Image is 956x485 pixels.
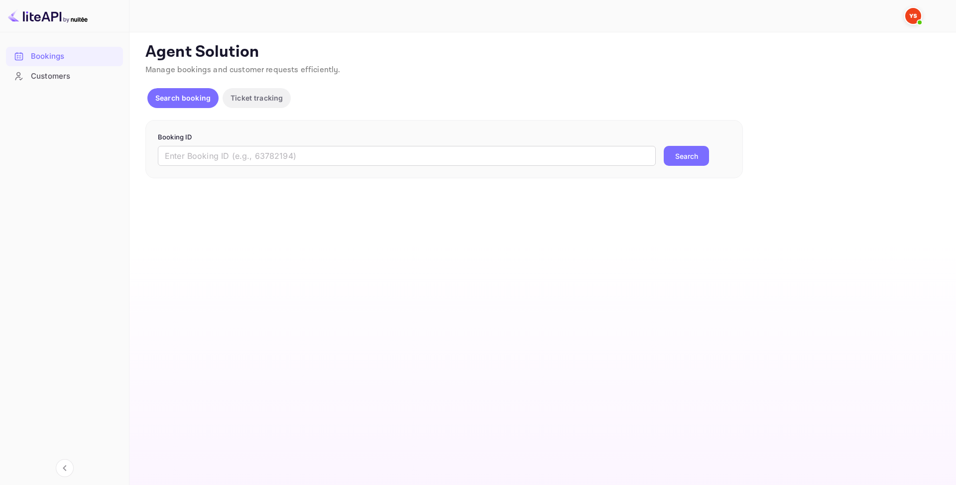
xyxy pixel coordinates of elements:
a: Customers [6,67,123,85]
span: Manage bookings and customer requests efficiently. [145,65,341,75]
p: Agent Solution [145,42,938,62]
div: Customers [6,67,123,86]
div: Bookings [6,47,123,66]
img: Yandex Support [905,8,921,24]
p: Search booking [155,93,211,103]
input: Enter Booking ID (e.g., 63782194) [158,146,656,166]
img: LiteAPI logo [8,8,88,24]
button: Collapse navigation [56,459,74,477]
div: Bookings [31,51,118,62]
a: Bookings [6,47,123,65]
div: Customers [31,71,118,82]
button: Search [664,146,709,166]
p: Booking ID [158,132,730,142]
p: Ticket tracking [231,93,283,103]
